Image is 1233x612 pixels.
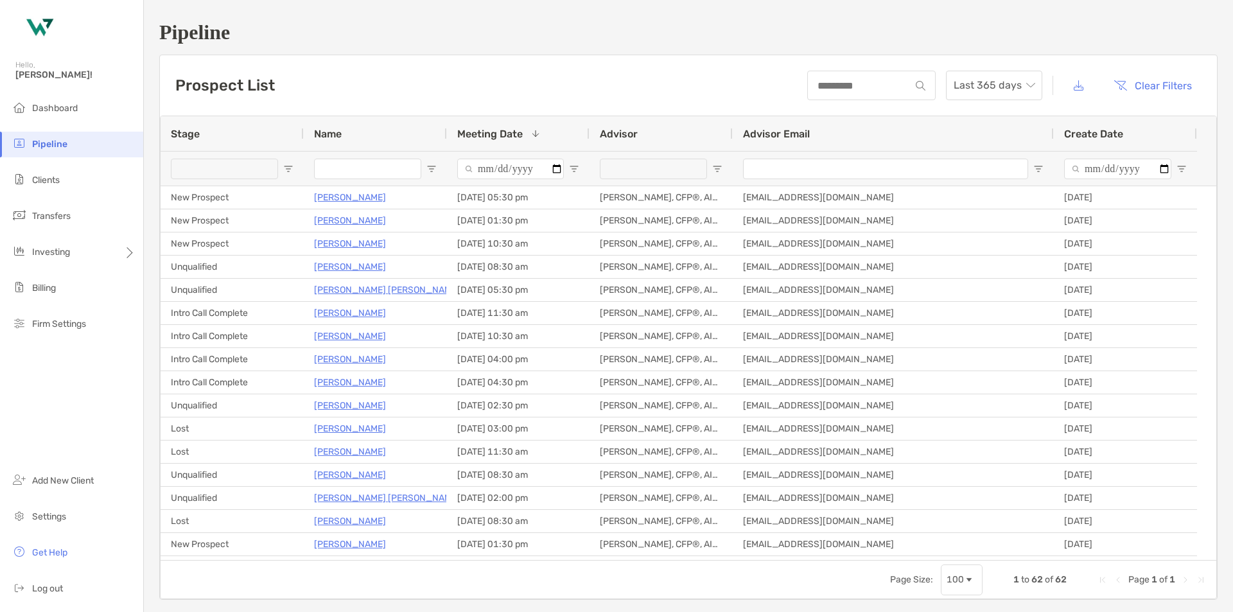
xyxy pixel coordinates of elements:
[1054,232,1197,255] div: [DATE]
[447,186,590,209] div: [DATE] 05:30 pm
[161,533,304,555] div: New Prospect
[12,279,27,295] img: billing icon
[447,325,590,347] div: [DATE] 10:30 am
[1054,348,1197,371] div: [DATE]
[32,175,60,186] span: Clients
[1054,441,1197,463] div: [DATE]
[12,100,27,115] img: dashboard icon
[733,510,1054,532] div: [EMAIL_ADDRESS][DOMAIN_NAME]
[161,510,304,532] div: Lost
[733,464,1054,486] div: [EMAIL_ADDRESS][DOMAIN_NAME]
[12,580,27,595] img: logout icon
[1054,417,1197,440] div: [DATE]
[1054,487,1197,509] div: [DATE]
[1159,574,1167,585] span: of
[314,398,386,414] a: [PERSON_NAME]
[1151,574,1157,585] span: 1
[32,247,70,258] span: Investing
[590,279,733,301] div: [PERSON_NAME], CFP®, AIF®, CRPC™
[447,417,590,440] div: [DATE] 03:00 pm
[12,508,27,523] img: settings icon
[1054,325,1197,347] div: [DATE]
[314,189,386,205] a: [PERSON_NAME]
[314,374,386,390] a: [PERSON_NAME]
[1045,574,1053,585] span: of
[314,490,534,506] a: [PERSON_NAME] [PERSON_NAME] [PERSON_NAME]
[32,319,86,329] span: Firm Settings
[32,547,67,558] span: Get Help
[733,209,1054,232] div: [EMAIL_ADDRESS][DOMAIN_NAME]
[12,544,27,559] img: get-help icon
[171,128,200,140] span: Stage
[590,348,733,371] div: [PERSON_NAME], CFP®, AIF®, CRPC™
[161,348,304,371] div: Intro Call Complete
[12,315,27,331] img: firm-settings icon
[314,467,386,483] p: [PERSON_NAME]
[314,536,386,552] a: [PERSON_NAME]
[447,348,590,371] div: [DATE] 04:00 pm
[32,283,56,293] span: Billing
[1180,575,1191,585] div: Next Page
[1021,574,1029,585] span: to
[161,556,304,579] div: Client
[590,232,733,255] div: [PERSON_NAME], CFP®, AIF®, CRPC™
[161,464,304,486] div: Unqualified
[32,103,78,114] span: Dashboard
[159,21,1218,44] h1: Pipeline
[283,164,293,174] button: Open Filter Menu
[314,328,386,344] a: [PERSON_NAME]
[447,556,590,579] div: [DATE] 11:30 am
[733,441,1054,463] div: [EMAIL_ADDRESS][DOMAIN_NAME]
[1054,302,1197,324] div: [DATE]
[743,159,1028,179] input: Advisor Email Filter Input
[1064,128,1123,140] span: Create Date
[447,464,590,486] div: [DATE] 08:30 am
[1176,164,1187,174] button: Open Filter Menu
[1054,186,1197,209] div: [DATE]
[314,559,386,575] p: [PERSON_NAME]
[733,417,1054,440] div: [EMAIL_ADDRESS][DOMAIN_NAME]
[733,348,1054,371] div: [EMAIL_ADDRESS][DOMAIN_NAME]
[590,371,733,394] div: [PERSON_NAME], CFP®, AIF®, CRPC™
[733,302,1054,324] div: [EMAIL_ADDRESS][DOMAIN_NAME]
[314,159,421,179] input: Name Filter Input
[1054,464,1197,486] div: [DATE]
[314,128,342,140] span: Name
[447,487,590,509] div: [DATE] 02:00 pm
[447,441,590,463] div: [DATE] 11:30 am
[12,171,27,187] img: clients icon
[590,209,733,232] div: [PERSON_NAME], CFP®, AIF®, CRPC™
[161,302,304,324] div: Intro Call Complete
[590,256,733,278] div: [PERSON_NAME], CFP®, AIF®, CRPC™
[314,513,386,529] a: [PERSON_NAME]
[590,417,733,440] div: [PERSON_NAME], CFP®, AIF®, CRPC™
[32,583,63,594] span: Log out
[733,325,1054,347] div: [EMAIL_ADDRESS][DOMAIN_NAME]
[1064,159,1171,179] input: Create Date Filter Input
[447,232,590,255] div: [DATE] 10:30 am
[733,533,1054,555] div: [EMAIL_ADDRESS][DOMAIN_NAME]
[426,164,437,174] button: Open Filter Menu
[161,325,304,347] div: Intro Call Complete
[314,259,386,275] a: [PERSON_NAME]
[161,279,304,301] div: Unqualified
[314,351,386,367] a: [PERSON_NAME]
[175,76,275,94] h3: Prospect List
[314,305,386,321] p: [PERSON_NAME]
[314,282,460,298] a: [PERSON_NAME] [PERSON_NAME]
[447,371,590,394] div: [DATE] 04:30 pm
[1054,394,1197,417] div: [DATE]
[1054,510,1197,532] div: [DATE]
[590,325,733,347] div: [PERSON_NAME], CFP®, AIF®, CRPC™
[1054,256,1197,278] div: [DATE]
[447,510,590,532] div: [DATE] 08:30 am
[733,487,1054,509] div: [EMAIL_ADDRESS][DOMAIN_NAME]
[161,186,304,209] div: New Prospect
